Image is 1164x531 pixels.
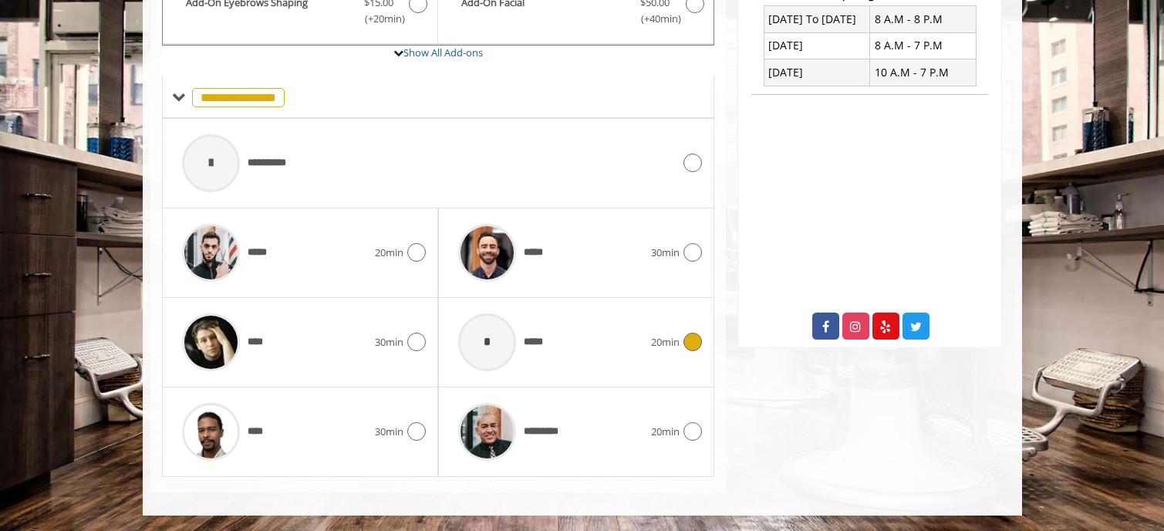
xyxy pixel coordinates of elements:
[870,32,977,59] td: 8 A.M - 7 P.M
[764,59,870,86] td: [DATE]
[356,11,401,27] span: (+20min )
[764,32,870,59] td: [DATE]
[375,245,403,261] span: 20min
[632,11,677,27] span: (+40min )
[651,245,680,261] span: 30min
[375,334,403,350] span: 30min
[764,6,870,32] td: [DATE] To [DATE]
[375,424,403,440] span: 30min
[870,59,977,86] td: 10 A.M - 7 P.M
[651,424,680,440] span: 20min
[651,334,680,350] span: 20min
[870,6,977,32] td: 8 A.M - 8 P.M
[403,46,483,59] a: Show All Add-ons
